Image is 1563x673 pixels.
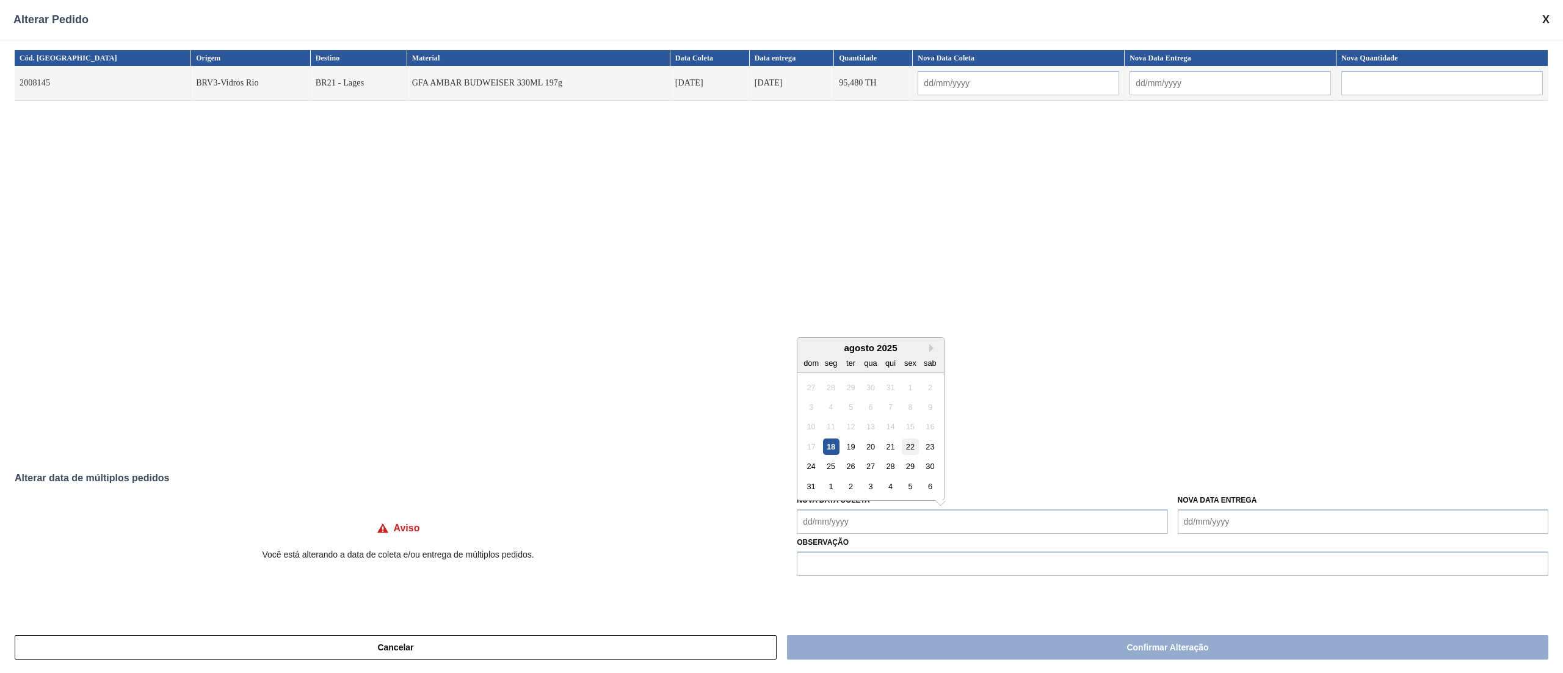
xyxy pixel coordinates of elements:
[407,66,670,101] td: GFA AMBAR BUDWEISER 330ML 197g
[863,458,879,475] div: Choose quarta-feira, 27 de agosto de 2025
[823,458,840,475] div: Choose segunda-feira, 25 de agosto de 2025
[797,509,1167,534] input: dd/mm/yyyy
[902,418,919,435] div: Not available sexta-feira, 15 de agosto de 2025
[803,354,819,371] div: dom
[882,399,899,415] div: Not available quinta-feira, 7 de agosto de 2025
[902,438,919,455] div: Choose sexta-feira, 22 de agosto de 2025
[1178,509,1548,534] input: dd/mm/yyyy
[670,66,750,101] td: [DATE]
[803,438,819,455] div: Not available domingo, 17 de agosto de 2025
[15,635,777,660] button: Cancelar
[797,534,1548,551] label: Observação
[15,473,1548,484] div: Alterar data de múltiplos pedidos
[902,399,919,415] div: Not available sexta-feira, 8 de agosto de 2025
[834,50,913,66] th: Quantidade
[311,66,407,101] td: BR21 - Lages
[802,377,940,497] div: month 2025-08
[670,50,750,66] th: Data Coleta
[1178,496,1257,504] label: Nova Data Entrega
[803,478,819,495] div: Choose domingo, 31 de agosto de 2025
[922,379,938,395] div: Not available sábado, 2 de agosto de 2025
[1336,50,1548,66] th: Nova Quantidade
[750,50,834,66] th: Data entrega
[843,399,859,415] div: Not available terça-feira, 5 de agosto de 2025
[882,438,899,455] div: Choose quinta-feira, 21 de agosto de 2025
[803,399,819,415] div: Not available domingo, 3 de agosto de 2025
[823,418,840,435] div: Not available segunda-feira, 11 de agosto de 2025
[191,66,311,101] td: BRV3-Vidros Rio
[913,50,1125,66] th: Nova Data Coleta
[863,418,879,435] div: Not available quarta-feira, 13 de agosto de 2025
[922,354,938,371] div: sab
[863,478,879,495] div: Choose quarta-feira, 3 de setembro de 2025
[882,379,899,395] div: Not available quinta-feira, 31 de julho de 2025
[407,50,670,66] th: Material
[843,478,859,495] div: Choose terça-feira, 2 de setembro de 2025
[882,458,899,475] div: Choose quinta-feira, 28 de agosto de 2025
[863,399,879,415] div: Not available quarta-feira, 6 de agosto de 2025
[311,50,407,66] th: Destino
[863,438,879,455] div: Choose quarta-feira, 20 de agosto de 2025
[803,379,819,395] div: Not available domingo, 27 de julho de 2025
[823,354,840,371] div: seg
[797,343,944,353] div: agosto 2025
[922,478,938,495] div: Choose sábado, 6 de setembro de 2025
[834,66,913,101] td: 95,480 TH
[15,550,781,559] p: Você está alterando a data de coleta e/ou entrega de múltiplos pedidos.
[843,458,859,475] div: Choose terça-feira, 26 de agosto de 2025
[823,379,840,395] div: Not available segunda-feira, 28 de julho de 2025
[922,399,938,415] div: Not available sábado, 9 de agosto de 2025
[922,458,938,475] div: Choose sábado, 30 de agosto de 2025
[191,50,311,66] th: Origem
[922,418,938,435] div: Not available sábado, 16 de agosto de 2025
[902,354,919,371] div: sex
[843,418,859,435] div: Not available terça-feira, 12 de agosto de 2025
[882,354,899,371] div: qui
[803,418,819,435] div: Not available domingo, 10 de agosto de 2025
[823,478,840,495] div: Choose segunda-feira, 1 de setembro de 2025
[843,379,859,395] div: Not available terça-feira, 29 de julho de 2025
[902,458,919,475] div: Choose sexta-feira, 29 de agosto de 2025
[918,71,1119,95] input: dd/mm/yyyy
[882,478,899,495] div: Choose quinta-feira, 4 de setembro de 2025
[843,354,859,371] div: ter
[863,379,879,395] div: Not available quarta-feira, 30 de julho de 2025
[1125,50,1336,66] th: Nova Data Entrega
[1130,71,1331,95] input: dd/mm/yyyy
[394,523,420,534] h4: Aviso
[902,478,919,495] div: Choose sexta-feira, 5 de setembro de 2025
[863,354,879,371] div: qua
[843,438,859,455] div: Choose terça-feira, 19 de agosto de 2025
[882,418,899,435] div: Not available quinta-feira, 14 de agosto de 2025
[15,50,191,66] th: Cód. [GEOGRAPHIC_DATA]
[15,66,191,101] td: 2008145
[902,379,919,395] div: Not available sexta-feira, 1 de agosto de 2025
[823,399,840,415] div: Not available segunda-feira, 4 de agosto de 2025
[750,66,834,101] td: [DATE]
[13,13,89,26] span: Alterar Pedido
[803,458,819,475] div: Choose domingo, 24 de agosto de 2025
[929,344,938,352] button: Next Month
[823,438,840,455] div: Choose segunda-feira, 18 de agosto de 2025
[922,438,938,455] div: Choose sábado, 23 de agosto de 2025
